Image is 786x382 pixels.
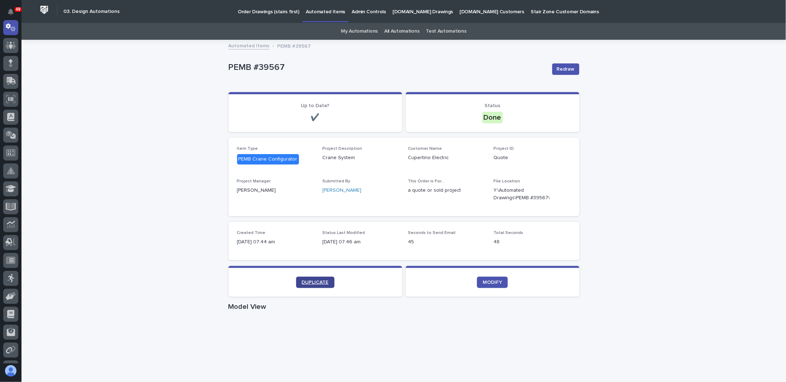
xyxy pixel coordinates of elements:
p: 49 [16,7,20,12]
a: [PERSON_NAME] [323,187,362,194]
span: File Location [494,179,520,183]
span: DUPLICATE [302,280,329,285]
span: Project Description [323,147,362,151]
button: users-avatar [3,363,18,378]
a: All Automations [384,23,419,40]
span: Item Type [237,147,258,151]
span: Up to Date? [301,103,329,108]
span: Customer Name [408,147,442,151]
div: Notifications49 [9,9,18,20]
p: ✔️ [237,113,394,122]
span: Project ID [494,147,514,151]
a: Test Automations [426,23,466,40]
span: Redraw [557,66,575,73]
span: Status Last Modified [323,231,365,235]
div: PEMB Crane Configurator [237,154,299,164]
p: PEMB #39567 [278,42,311,49]
a: DUPLICATE [296,277,334,288]
span: Project Manager [237,179,271,183]
a: Automated Items [228,41,270,49]
span: MODIFY [483,280,502,285]
a: My Automations [341,23,378,40]
div: Done [482,112,503,123]
button: Redraw [552,63,579,75]
button: Notifications [3,4,18,19]
a: MODIFY [477,277,508,288]
p: Quote [494,154,571,162]
p: [DATE] 07:46 am [323,238,400,246]
p: 48 [494,238,571,246]
p: [PERSON_NAME] [237,187,314,194]
: Y:\Automated Drawings\PEMB #39567\ [494,187,554,202]
p: Crane System [323,154,400,162]
span: This Order is For... [408,179,445,183]
p: a quote or sold project [408,187,485,194]
img: Workspace Logo [38,3,51,16]
span: Status [484,103,500,108]
span: Seconds to Send Email [408,231,456,235]
h2: 03. Design Automations [63,9,120,15]
span: Submitted By [323,179,351,183]
h1: Model View [228,302,579,311]
span: Total Seconds [494,231,524,235]
p: [DATE] 07:44 am [237,238,314,246]
p: PEMB #39567 [228,62,546,73]
p: Cupertino Electric [408,154,485,162]
p: 45 [408,238,485,246]
span: Created Time [237,231,266,235]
